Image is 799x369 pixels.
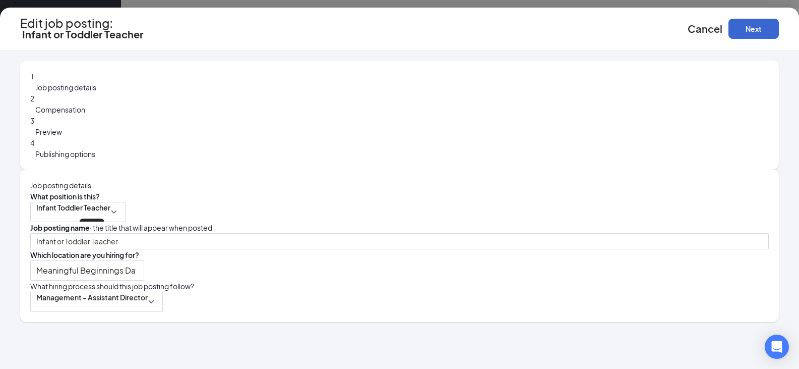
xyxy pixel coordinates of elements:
h3: Edit job posting: [20,18,143,29]
p: Management - Assistant Director [36,292,148,302]
span: Cancel [688,22,722,35]
svg: ExternalLink [36,213,110,287]
span: 1 [30,72,34,81]
div: Infant Toddler Teacher [36,202,110,287]
span: Infant or Toddler Teacher [22,28,143,40]
button: Cancel [688,23,722,34]
span: What hiring process should this job posting follow? [30,282,194,291]
span: What position is this? [30,192,100,201]
span: · the title that will appear when posted [30,223,212,232]
button: Next [728,19,779,39]
span: Publishing options [35,149,95,159]
span: 4 [30,138,34,147]
span: Job posting details [30,181,91,190]
span: Which location are you hiring for? [30,250,139,259]
span: 2 [30,94,34,103]
span: Preview [35,127,62,136]
div: Open Intercom Messenger [765,335,789,359]
span: Job posting details [35,83,96,92]
p: Infant Toddler Teacher [36,202,110,213]
span: Compensation [35,105,85,114]
span: 3 [30,116,34,125]
b: Job posting name [30,223,90,232]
